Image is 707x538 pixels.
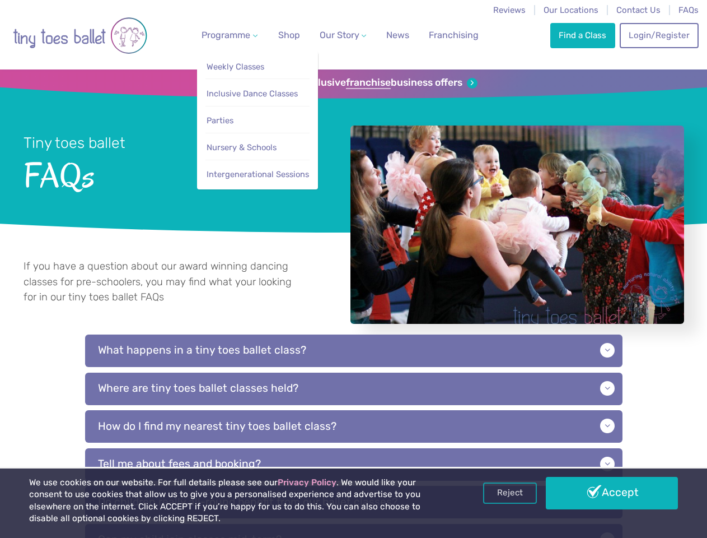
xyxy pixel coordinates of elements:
a: Our Story [315,24,371,47]
a: Find a Class [550,23,615,48]
a: Inclusive Dance Classes [205,84,310,104]
p: We use cookies on our website. For full details please see our . We would like your consent to us... [29,477,451,525]
p: How do I find my nearest tiny toes ballet class? [85,410,622,443]
a: Accept [546,477,678,509]
a: Intergenerational Sessions [205,164,310,185]
p: Where are tiny toes ballet classes held? [85,373,622,405]
span: Our Story [320,30,359,40]
a: Reviews [493,5,526,15]
a: Programme [197,24,262,47]
span: Intergenerational Sessions [207,169,309,179]
img: tiny toes ballet [13,7,147,64]
span: Franchising [429,30,479,40]
span: Inclusive Dance Classes [207,89,298,99]
span: Shop [278,30,300,40]
a: Weekly Classes [205,57,310,77]
a: Our Locations [544,5,598,15]
a: Reject [483,483,537,504]
p: Tell me about fees and booking? [85,448,622,481]
span: Programme [202,30,250,40]
strong: franchise [346,77,391,89]
a: Privacy Policy [278,477,336,488]
p: If you have a question about our award winning dancing classes for pre-schoolers, you may find wh... [24,259,301,305]
p: What happens in a tiny toes ballet class? [85,335,622,367]
a: Parties [205,110,310,131]
a: Franchising [424,24,483,47]
small: Tiny toes ballet [24,134,125,152]
a: Sign up for our exclusivefranchisebusiness offers [230,77,477,89]
span: Nursery & Schools [207,142,277,152]
span: FAQs [24,153,321,194]
span: Weekly Classes [207,62,264,72]
a: Login/Register [620,23,698,48]
span: Parties [207,115,233,126]
a: News [382,24,414,47]
a: Contact Us [616,5,661,15]
a: FAQs [678,5,699,15]
a: Nursery & Schools [205,137,310,158]
span: News [386,30,409,40]
a: Shop [274,24,305,47]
